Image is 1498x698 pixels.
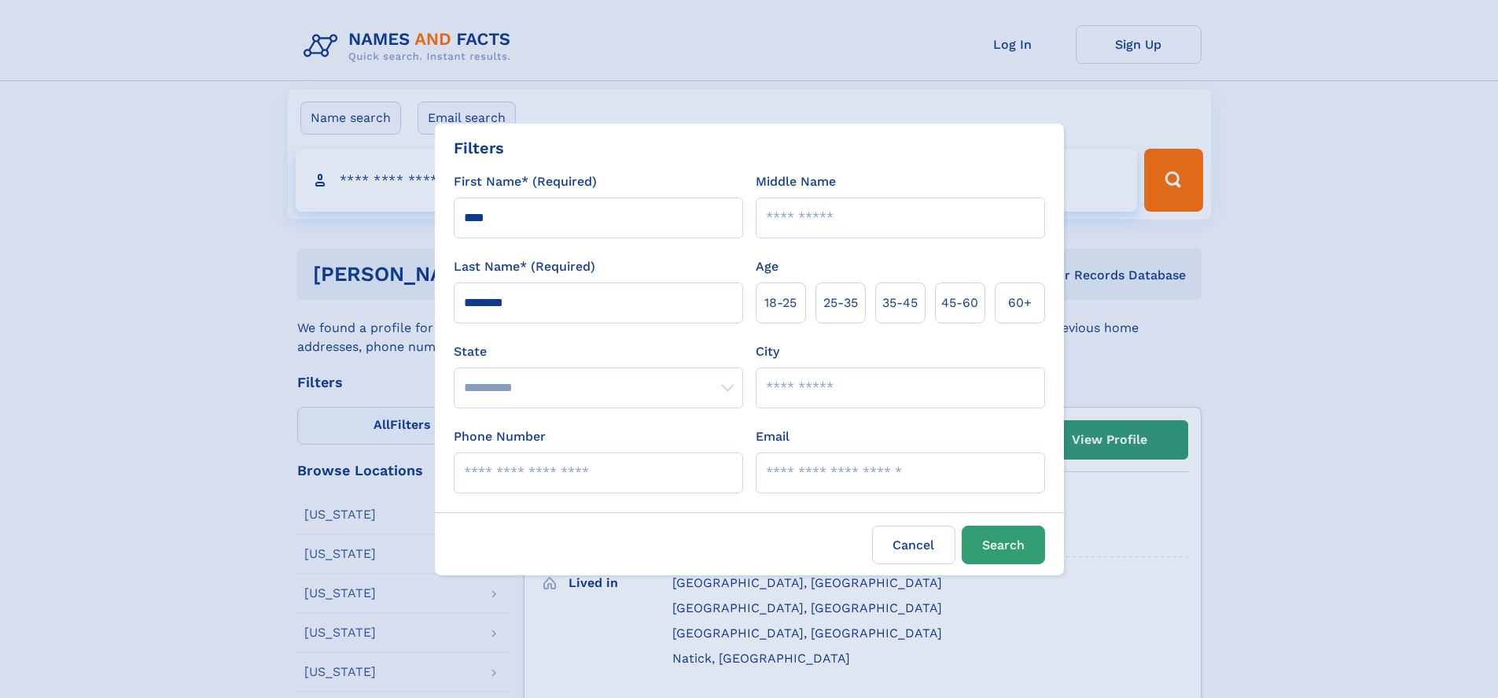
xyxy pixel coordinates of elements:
span: 35‑45 [882,294,918,312]
div: Filters [454,136,504,160]
label: Last Name* (Required) [454,257,595,276]
span: 45‑60 [941,294,978,312]
label: First Name* (Required) [454,172,597,191]
label: Age [756,257,778,276]
label: City [756,342,779,361]
button: Search [962,526,1045,564]
span: 60+ [1008,294,1032,312]
label: Middle Name [756,172,836,191]
label: State [454,342,743,361]
label: Cancel [872,526,955,564]
span: 25‑35 [823,294,858,312]
span: 18‑25 [764,294,797,312]
label: Email [756,427,789,446]
label: Phone Number [454,427,546,446]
